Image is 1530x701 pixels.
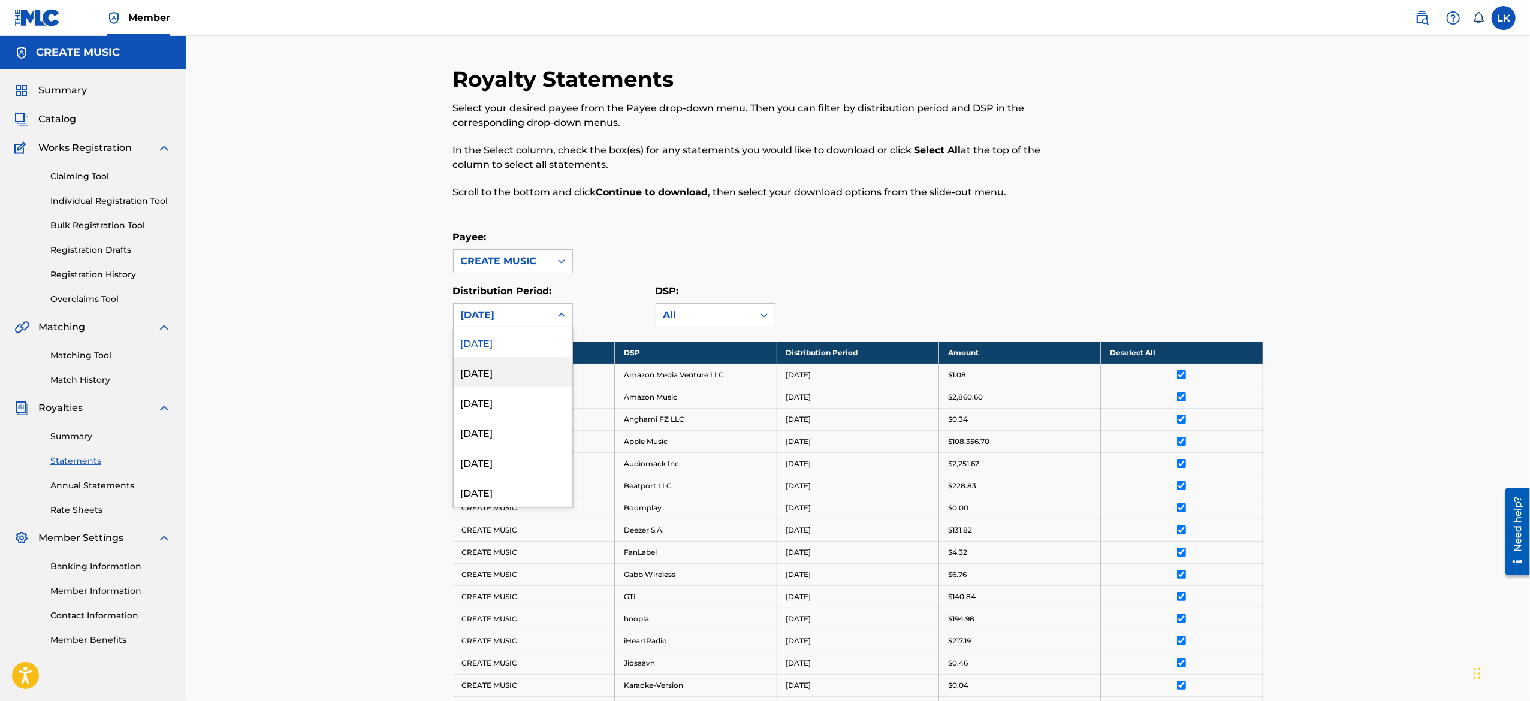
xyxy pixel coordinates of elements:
img: expand [157,531,171,545]
span: Catalog [38,112,76,126]
label: Distribution Period: [453,285,552,297]
p: $194.98 [948,614,974,624]
p: $6.76 [948,569,967,580]
div: [DATE] [454,417,572,447]
a: Public Search [1410,6,1434,30]
a: Banking Information [50,560,171,573]
td: CREATE MUSIC [453,585,615,608]
td: Deezer S.A. [615,519,777,541]
a: Member Benefits [50,634,171,646]
td: CREATE MUSIC [453,541,615,563]
a: CatalogCatalog [14,112,76,126]
strong: Select All [915,144,961,156]
div: User Menu [1492,6,1516,30]
label: Payee: [453,231,487,243]
img: search [1415,11,1429,25]
th: Amount [938,342,1100,364]
p: In the Select column, check the box(es) for any statements you would like to download or click at... [453,143,1077,172]
td: Beatport LLC [615,475,777,497]
span: Matching [38,320,85,334]
td: [DATE] [777,408,938,430]
img: Accounts [14,46,29,60]
a: Contact Information [50,609,171,622]
img: help [1446,11,1460,25]
img: Royalties [14,401,29,415]
p: $228.83 [948,481,976,491]
p: $108,356.70 [948,436,989,447]
td: CREATE MUSIC [453,608,615,630]
span: Member [128,11,170,25]
a: Individual Registration Tool [50,195,171,207]
p: Scroll to the bottom and click , then select your download options from the slide-out menu. [453,185,1077,200]
p: $2,860.60 [948,392,983,403]
td: Apple Music [615,430,777,452]
td: Amazon Music [615,386,777,408]
td: [DATE] [777,674,938,696]
span: Works Registration [38,141,132,155]
h5: CREATE MUSIC [36,46,120,59]
td: hoopla [615,608,777,630]
td: CREATE MUSIC [453,630,615,652]
th: DSP [615,342,777,364]
p: $0.46 [948,658,968,669]
td: [DATE] [777,608,938,630]
div: [DATE] [461,308,544,322]
a: Matching Tool [50,349,171,362]
img: Matching [14,320,29,334]
td: Jiosaavn [615,652,777,674]
p: $0.04 [948,680,968,691]
td: [DATE] [777,475,938,497]
img: Top Rightsholder [107,11,121,25]
a: Overclaims Tool [50,293,171,306]
div: [DATE] [454,477,572,507]
label: DSP: [656,285,679,297]
td: CREATE MUSIC [453,563,615,585]
div: Drag [1474,655,1481,691]
strong: Continue to download [596,186,708,198]
td: [DATE] [777,563,938,585]
td: [DATE] [777,430,938,452]
img: Summary [14,83,29,98]
div: Notifications [1472,12,1484,24]
iframe: Chat Widget [1470,643,1530,701]
p: $1.08 [948,370,966,380]
p: $131.82 [948,525,972,536]
p: $4.32 [948,547,967,558]
td: CREATE MUSIC [453,519,615,541]
div: All [663,308,746,322]
a: Summary [50,430,171,443]
td: CREATE MUSIC [453,674,615,696]
a: SummarySummary [14,83,87,98]
p: $2,251.62 [948,458,979,469]
a: Rate Sheets [50,504,171,516]
td: [DATE] [777,452,938,475]
td: Karaoke-Version [615,674,777,696]
a: Bulk Registration Tool [50,219,171,232]
th: Distribution Period [777,342,938,364]
td: [DATE] [777,652,938,674]
p: $0.00 [948,503,968,513]
div: [DATE] [454,387,572,417]
img: expand [157,401,171,415]
p: $217.19 [948,636,971,646]
h2: Royalty Statements [453,66,680,93]
td: iHeartRadio [615,630,777,652]
iframe: Resource Center [1496,484,1530,580]
img: Member Settings [14,531,29,545]
td: [DATE] [777,541,938,563]
img: Catalog [14,112,29,126]
td: GTL [615,585,777,608]
td: Boomplay [615,497,777,519]
td: FanLabel [615,541,777,563]
img: expand [157,141,171,155]
td: CREATE MUSIC [453,652,615,674]
div: [DATE] [454,447,572,477]
td: Anghami FZ LLC [615,408,777,430]
td: Amazon Media Venture LLC [615,364,777,386]
a: Member Information [50,585,171,597]
span: Summary [38,83,87,98]
img: expand [157,320,171,334]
